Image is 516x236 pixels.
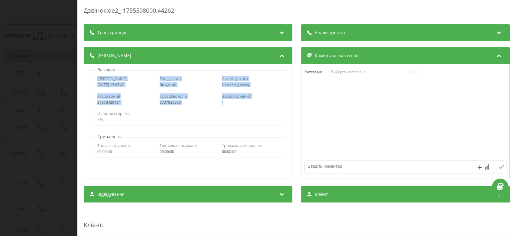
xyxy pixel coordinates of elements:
div: 00:00:06 [222,150,279,154]
p: Загальне [96,67,118,73]
span: Відвідування [97,191,125,197]
span: Транскрипція [97,30,126,36]
div: 37378439424 [97,100,154,105]
span: Тип дзвінка [160,76,181,81]
div: [DATE] 13:06:40 [97,83,154,87]
span: Хто дзвонив [97,93,120,99]
div: : [84,209,510,232]
span: Статус дзвінка [222,76,248,81]
span: Немає відповіді [222,82,250,87]
span: Тривалість розмови [160,143,197,148]
span: Куди дзвонили [160,93,187,99]
span: Коментарі і категорії [315,53,359,59]
span: [PERSON_NAME] [97,53,131,59]
div: - [222,100,279,105]
div: 3737936880 [160,100,216,105]
span: Тривалість дзвінка [97,143,131,148]
span: Аналіз дзвінка [315,30,345,36]
div: 00:00:06 [97,150,154,154]
div: 00:00:00 [160,150,216,154]
div: Дзвінок : de2_-1755598000.44262 [84,6,510,18]
p: Тривалість [96,134,122,140]
h4: Категорія : [304,70,329,74]
span: Тривалість очікування [222,143,263,148]
span: [PERSON_NAME] [97,76,127,81]
span: Вихідний [160,82,177,87]
span: Клієнт [84,221,102,229]
div: Виберіть категорію [331,70,407,74]
span: З ким з'єднаний [222,93,251,99]
span: Клієнт [315,191,328,197]
div: n/a [97,118,279,122]
span: Остання сторінка [97,111,130,116]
